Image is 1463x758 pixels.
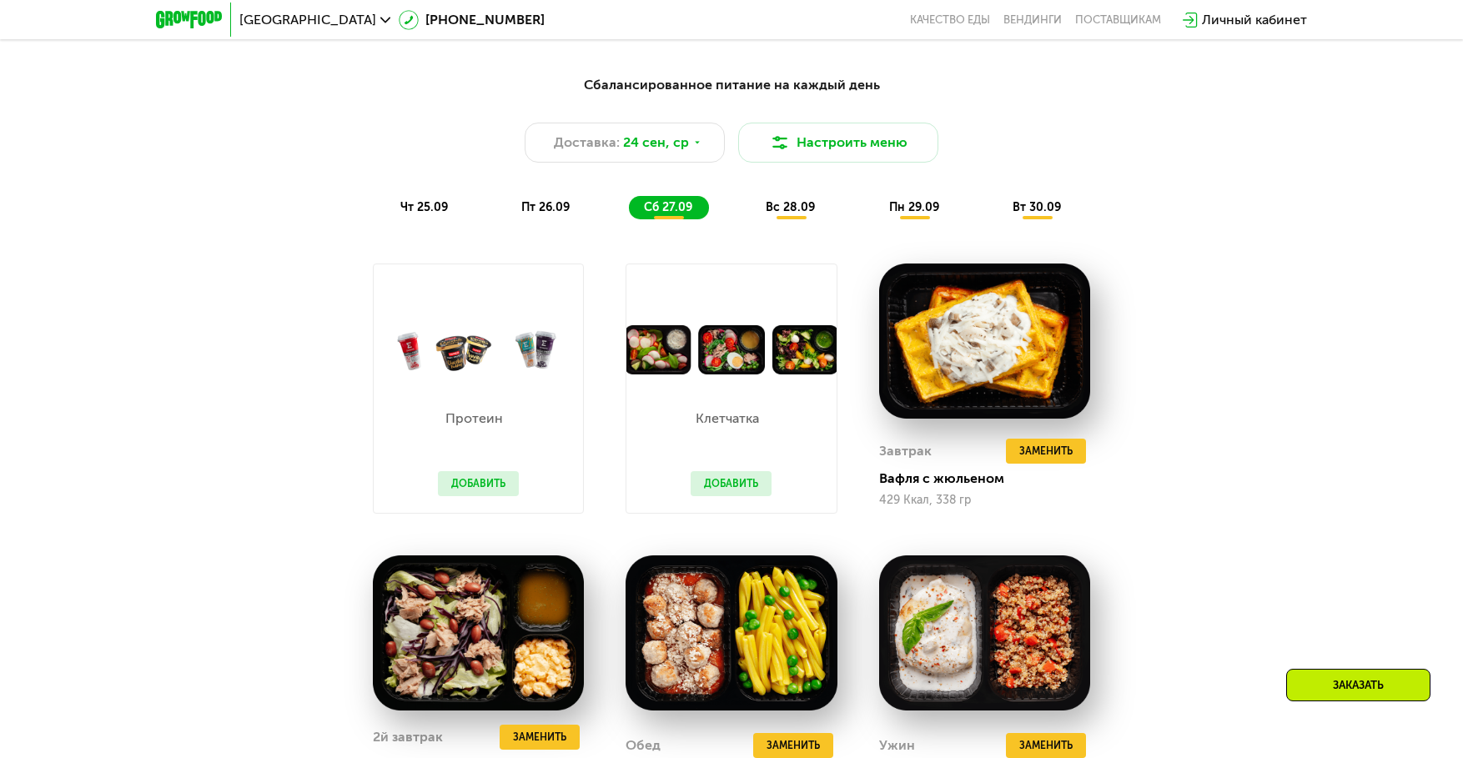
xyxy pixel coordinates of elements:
[626,733,661,758] div: Обед
[1286,669,1430,701] div: Заказать
[1019,443,1073,459] span: Заменить
[500,725,580,750] button: Заменить
[879,470,1104,487] div: Вафля с жюльеном
[753,733,833,758] button: Заменить
[766,200,815,214] span: вс 28.09
[1006,733,1086,758] button: Заменить
[399,10,545,30] a: [PHONE_NUMBER]
[400,200,448,214] span: чт 25.09
[238,75,1225,96] div: Сбалансированное питание на каждый день
[1075,13,1161,27] div: поставщикам
[1006,439,1086,464] button: Заменить
[1202,10,1307,30] div: Личный кабинет
[691,471,772,496] button: Добавить
[554,133,620,153] span: Доставка:
[438,471,519,496] button: Добавить
[879,733,915,758] div: Ужин
[767,737,820,754] span: Заменить
[879,494,1090,507] div: 429 Ккал, 338 гр
[644,200,692,214] span: сб 27.09
[438,412,510,425] p: Протеин
[521,200,570,214] span: пт 26.09
[691,412,763,425] p: Клетчатка
[738,123,938,163] button: Настроить меню
[889,200,939,214] span: пн 29.09
[910,13,990,27] a: Качество еды
[879,439,932,464] div: Завтрак
[373,725,443,750] div: 2й завтрак
[1019,737,1073,754] span: Заменить
[1003,13,1062,27] a: Вендинги
[623,133,689,153] span: 24 сен, ср
[1013,200,1061,214] span: вт 30.09
[513,729,566,745] span: Заменить
[239,13,376,27] span: [GEOGRAPHIC_DATA]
